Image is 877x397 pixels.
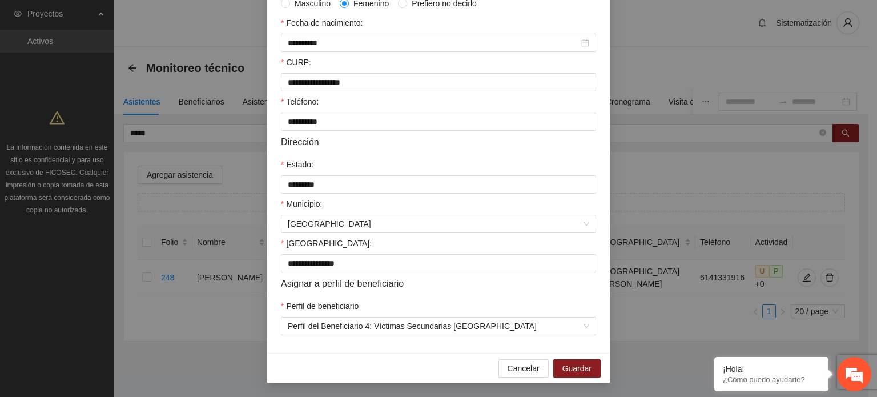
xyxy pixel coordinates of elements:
span: Cancelar [508,362,540,375]
span: Perfil del Beneficiario 4: Víctimas Secundarias Chihuahua [288,318,589,335]
input: CURP: [281,73,596,91]
button: Guardar [553,359,601,378]
textarea: Escriba su mensaje y pulse “Intro” [6,271,218,311]
label: Estado: [281,158,313,171]
span: Guardar [562,362,592,375]
span: Chihuahua [288,215,589,232]
label: Municipio: [281,198,322,210]
div: Chatee con nosotros ahora [59,58,192,73]
button: Cancelar [498,359,549,378]
input: Fecha de nacimiento: [288,37,579,49]
input: Colonia: [281,254,596,272]
label: Fecha de nacimiento: [281,17,363,29]
span: Asignar a perfil de beneficiario [281,276,404,291]
label: CURP: [281,56,311,69]
input: Estado: [281,175,596,194]
label: Teléfono: [281,95,319,108]
p: ¿Cómo puedo ayudarte? [723,375,820,384]
div: ¡Hola! [723,364,820,374]
div: Minimizar ventana de chat en vivo [187,6,215,33]
span: Dirección [281,135,319,149]
input: Teléfono: [281,113,596,131]
label: Perfil de beneficiario [281,300,359,312]
span: Estamos en línea. [66,132,158,247]
label: Colonia: [281,237,372,250]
